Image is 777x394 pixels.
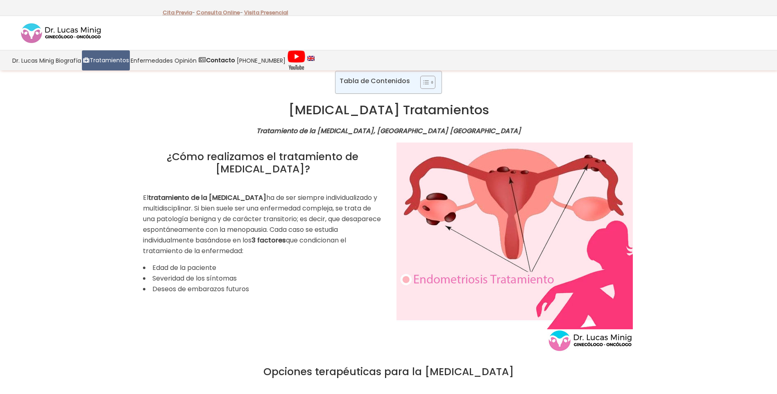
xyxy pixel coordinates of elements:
a: Videos Youtube Ginecología [286,50,306,70]
img: Videos Youtube Ginecología [287,50,306,70]
a: Opinión [174,50,197,70]
strong: 3 factores [251,235,286,245]
span: Tratamientos [90,56,129,65]
a: Enfermedades [130,50,174,70]
a: [PHONE_NUMBER] [236,50,286,70]
a: Dr. Lucas Minig [11,50,55,70]
img: language english [307,56,315,61]
a: Contacto [197,50,236,70]
span: Dr. Lucas Minig [12,56,54,65]
img: Endometriosis Tratamiento en España [396,143,633,352]
span: Enfermedades [131,56,173,65]
li: Deseos de embarazos futuros [143,284,383,294]
a: Visita Presencial [244,9,288,16]
a: Biografía [55,50,82,70]
li: Severidad de los síntomas [143,273,383,284]
span: [PHONE_NUMBER] [237,56,285,65]
strong: tratamiento de la [MEDICAL_DATA] [148,193,266,202]
a: Tratamientos [82,50,130,70]
p: Tabla de Contenidos [340,76,410,86]
span: Biografía [56,56,81,65]
strong: Contacto [206,56,235,64]
a: Toggle Table of Content [414,75,433,89]
h2: Opciones terapéuticas para la [MEDICAL_DATA] [143,366,634,378]
a: Cita Previa [163,9,192,16]
li: Edad de la paciente [143,263,383,273]
a: Consulta Online [196,9,240,16]
strong: Tratamiento de la [MEDICAL_DATA], [GEOGRAPHIC_DATA] [GEOGRAPHIC_DATA] [256,126,521,136]
h2: ¿Cómo realizamos el tratamiento de [MEDICAL_DATA]? [143,151,383,175]
p: - [163,7,195,18]
a: language english [306,50,315,70]
p: El ha de ser siempre individualizado y multidisciplinar. Si bien suele ser una enfermedad complej... [143,192,383,256]
p: - [196,7,243,18]
span: Opinión [174,56,197,65]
